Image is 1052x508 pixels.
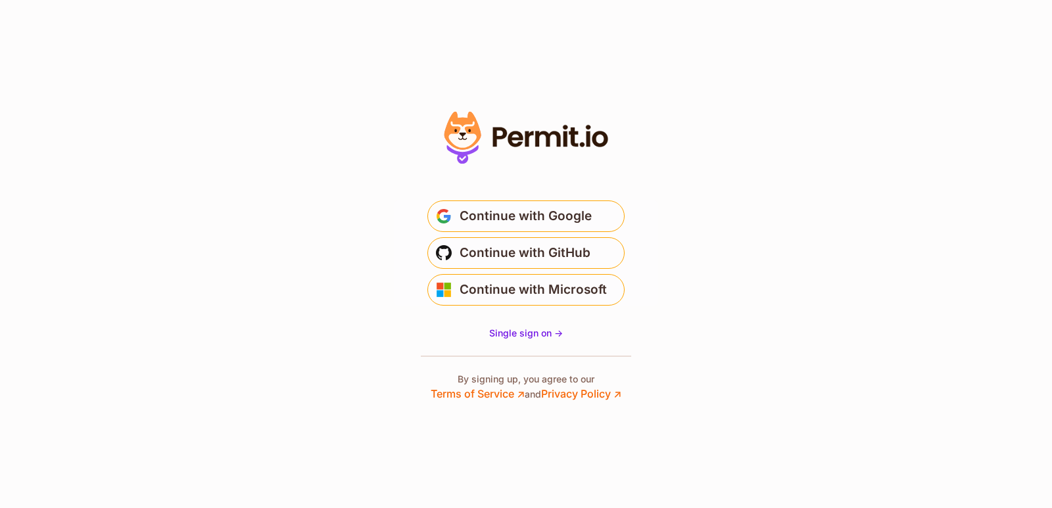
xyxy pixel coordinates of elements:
p: By signing up, you agree to our and [431,373,621,402]
span: Continue with GitHub [460,242,590,264]
a: Privacy Policy ↗ [541,387,621,400]
a: Terms of Service ↗ [431,387,525,400]
a: Single sign on -> [489,327,563,340]
button: Continue with Google [427,200,625,232]
span: Single sign on -> [489,327,563,338]
button: Continue with Microsoft [427,274,625,306]
span: Continue with Google [460,206,592,227]
button: Continue with GitHub [427,237,625,269]
span: Continue with Microsoft [460,279,607,300]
